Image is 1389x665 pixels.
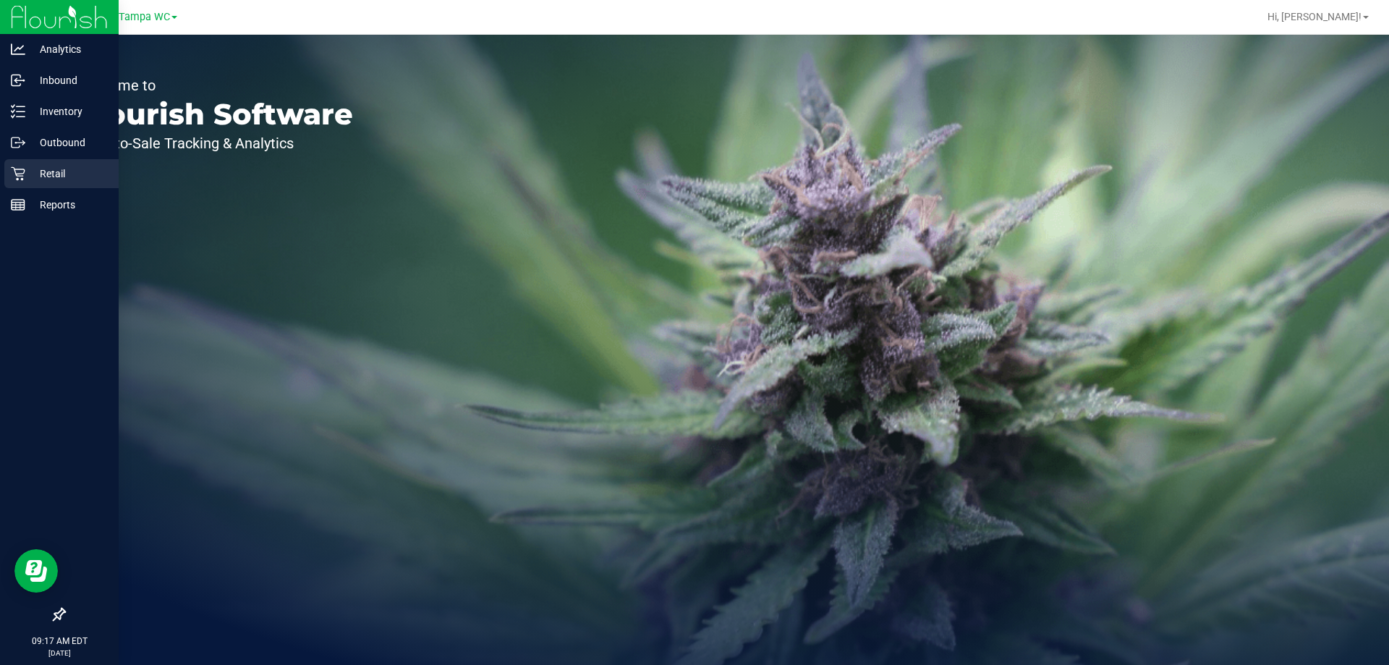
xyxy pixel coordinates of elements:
[11,198,25,212] inline-svg: Reports
[11,42,25,56] inline-svg: Analytics
[25,196,112,213] p: Reports
[11,104,25,119] inline-svg: Inventory
[25,165,112,182] p: Retail
[78,78,353,93] p: Welcome to
[25,41,112,58] p: Analytics
[14,549,58,593] iframe: Resource center
[119,11,170,23] span: Tampa WC
[78,100,353,129] p: Flourish Software
[25,103,112,120] p: Inventory
[78,136,353,151] p: Seed-to-Sale Tracking & Analytics
[11,73,25,88] inline-svg: Inbound
[25,72,112,89] p: Inbound
[11,135,25,150] inline-svg: Outbound
[7,648,112,658] p: [DATE]
[7,635,112,648] p: 09:17 AM EDT
[25,134,112,151] p: Outbound
[11,166,25,181] inline-svg: Retail
[1267,11,1362,22] span: Hi, [PERSON_NAME]!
